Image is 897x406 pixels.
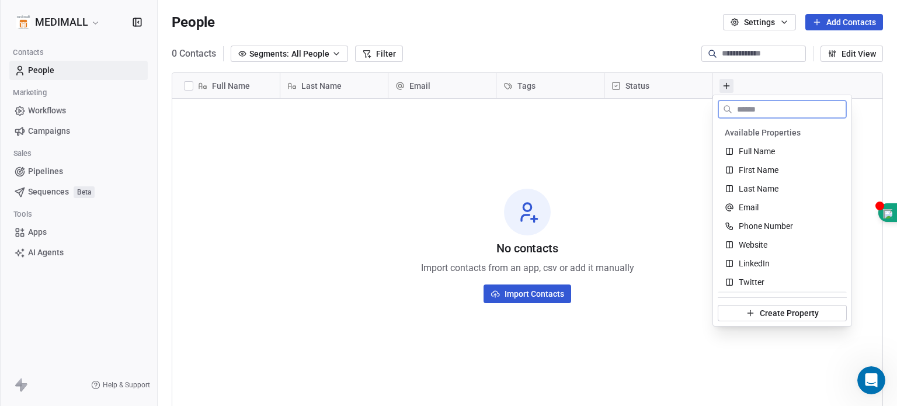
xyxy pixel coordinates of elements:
[739,258,770,269] span: LinkedIn
[57,15,113,26] p: Active 13h ago
[857,366,885,394] iframe: Intercom live chat
[739,164,778,176] span: First Name
[51,244,126,318] img: Siddarth
[33,6,52,25] img: Profile image for Siddarth
[51,92,215,103] a: [EMAIL_ADDRESS][DOMAIN_NAME]
[37,317,46,326] button: Gif picker
[725,127,801,138] span: Available Properties
[51,122,130,133] a: [DOMAIN_NAME]
[739,239,767,251] span: Website
[51,33,215,44] div: [PHONE_NUMBER]
[8,5,30,27] button: go back
[51,164,174,185] a: MONEY BACK GUARANTEE PROGRAMS
[739,145,775,157] span: Full Name
[739,276,764,288] span: Twitter
[55,317,65,326] button: Upload attachment
[51,216,201,237] a: [PERSON_NAME][EMAIL_ADDRESS][DOMAIN_NAME]
[57,6,133,15] h1: [PERSON_NAME]
[739,183,778,195] span: Last Name
[760,307,819,319] span: Create Property
[718,305,847,321] button: Create Property
[200,312,219,331] button: Send a message…
[205,5,226,26] div: Close
[51,63,215,75] div: [PHONE_NUMBER]
[739,202,759,213] span: Email
[10,292,224,312] textarea: Message…
[18,317,27,326] button: Emoji picker
[51,152,215,186] div: [STREET_ADDRESS][PERSON_NAME]
[739,220,793,232] span: Phone Number
[183,5,205,27] button: Home
[51,192,215,237] div: Στις Σάβ 16 Αυγ 2025 στις 11:57 π.μ., ο/η [PERSON_NAME] from Swipe One < > έγραψε:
